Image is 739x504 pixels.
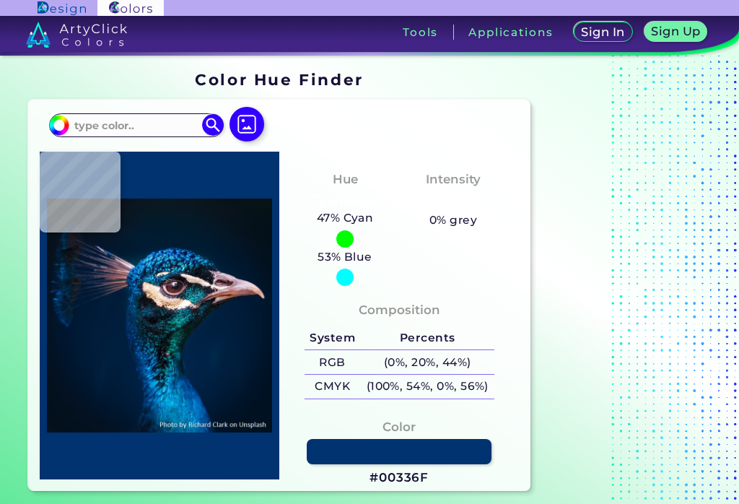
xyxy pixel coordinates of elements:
h3: Applications [468,27,553,38]
h5: System [305,326,361,350]
h5: 47% Cyan [311,209,379,227]
input: type color.. [69,116,204,135]
img: icon search [202,114,224,136]
h4: Composition [359,300,440,321]
h3: Cyan-Blue [304,192,385,209]
img: logo_artyclick_colors_white.svg [26,22,128,48]
h5: Sign In [583,27,622,38]
h1: Color Hue Finder [195,69,363,90]
img: ArtyClick Design logo [38,1,86,15]
a: Sign Up [647,23,704,41]
a: Sign In [577,23,630,41]
h5: Sign Up [653,26,698,37]
h3: Vibrant [422,192,485,209]
h4: Hue [333,169,358,190]
h5: CMYK [305,375,361,399]
img: img_pavlin.jpg [47,159,272,472]
h5: 0% grey [429,211,477,230]
h5: (100%, 54%, 0%, 56%) [361,375,494,399]
h3: Tools [403,27,438,38]
img: icon picture [229,107,264,142]
h5: (0%, 20%, 44%) [361,350,494,374]
h5: 53% Blue [312,248,377,266]
h5: RGB [305,350,361,374]
h3: #00336F [369,469,429,487]
h5: Percents [361,326,494,350]
h4: Color [382,417,416,438]
h4: Intensity [426,169,481,190]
